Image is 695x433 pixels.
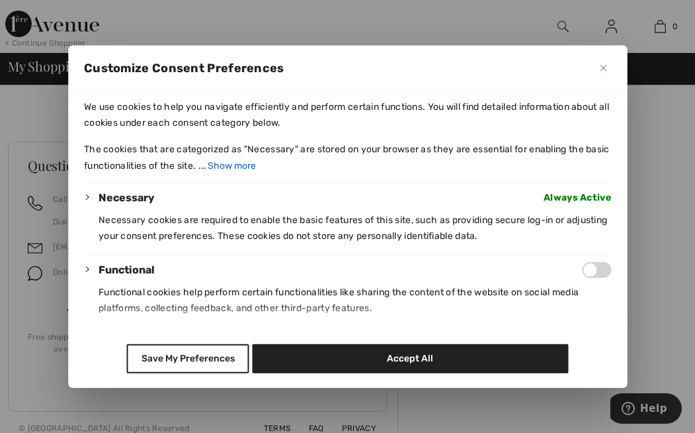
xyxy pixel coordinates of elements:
[99,285,611,316] p: Functional cookies help perform certain functionalities like sharing the content of the website o...
[84,142,611,175] p: The cookies that are categorized as "Necessary" are stored on your browser as they are essential ...
[84,60,284,76] span: Customize Consent Preferences
[30,9,57,21] span: Help
[99,213,611,244] p: Necessary cookies are required to enable the basic features of this site, such as providing secur...
[207,158,257,175] button: Show more
[595,60,611,76] button: Close
[99,262,155,278] button: Functional
[84,99,611,131] p: We use cookies to help you navigate efficiently and perform certain functions. You will find deta...
[68,46,627,388] div: Customize Consent Preferences
[127,344,249,373] button: Save My Preferences
[544,190,611,206] span: Always Active
[600,65,606,72] img: Close
[252,344,568,373] button: Accept All
[582,262,611,278] input: Enable Functional
[99,190,155,206] button: Necessary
